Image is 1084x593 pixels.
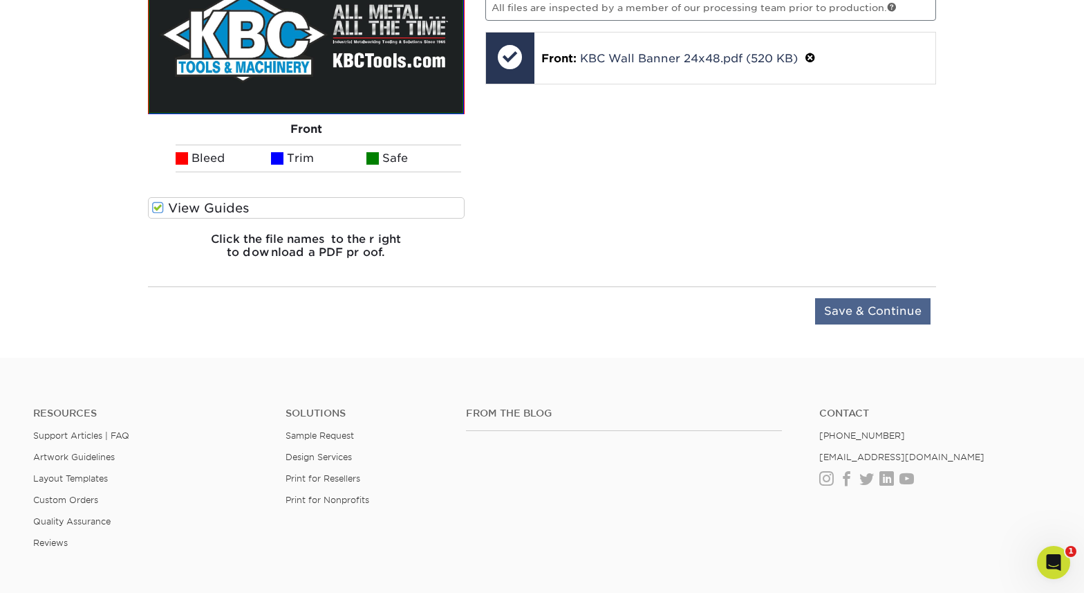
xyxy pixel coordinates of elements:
[33,495,98,505] a: Custom Orders
[1065,546,1076,557] span: 1
[33,430,129,441] a: Support Articles | FAQ
[819,452,984,462] a: [EMAIL_ADDRESS][DOMAIN_NAME]
[33,408,265,419] h4: Resources
[33,473,108,484] a: Layout Templates
[286,430,354,441] a: Sample Request
[819,430,905,441] a: [PHONE_NUMBER]
[33,452,115,462] a: Artwork Guidelines
[580,52,798,65] a: KBC Wall Banner 24x48.pdf (520 KB)
[33,538,68,548] a: Reviews
[286,452,352,462] a: Design Services
[148,197,465,219] label: View Guides
[148,232,465,270] h6: Click the file names to the right to download a PDF proof.
[286,495,369,505] a: Print for Nonprofits
[148,114,465,145] div: Front
[286,408,445,419] h4: Solutions
[176,145,271,172] li: Bleed
[271,145,366,172] li: Trim
[366,145,462,172] li: Safe
[33,516,111,527] a: Quality Assurance
[815,298,931,325] input: Save & Continue
[466,408,782,419] h4: From the Blog
[286,473,360,484] a: Print for Resellers
[819,408,1051,419] a: Contact
[1037,546,1070,579] iframe: Intercom live chat
[541,52,577,65] span: Front:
